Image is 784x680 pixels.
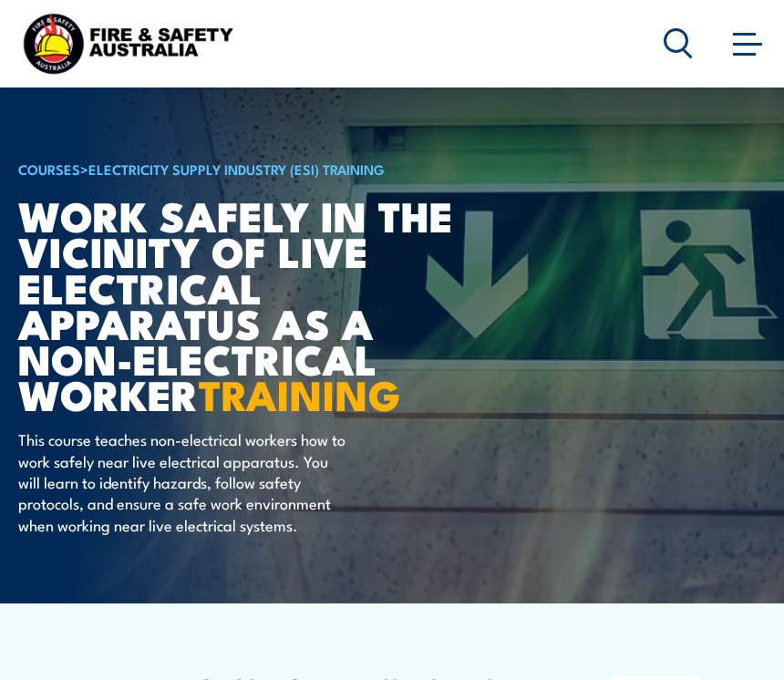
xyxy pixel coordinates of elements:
h6: > [18,158,469,180]
a: COURSES [18,159,80,179]
a: Electricity Supply Industry (ESI) Training [88,159,385,179]
h1: Work safely in the vicinity of live electrical apparatus as a non-electrical worker [18,197,469,411]
strong: TRAINING [199,362,401,425]
p: This course teaches non-electrical workers how to work safely near live electrical apparatus. You... [18,428,351,535]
